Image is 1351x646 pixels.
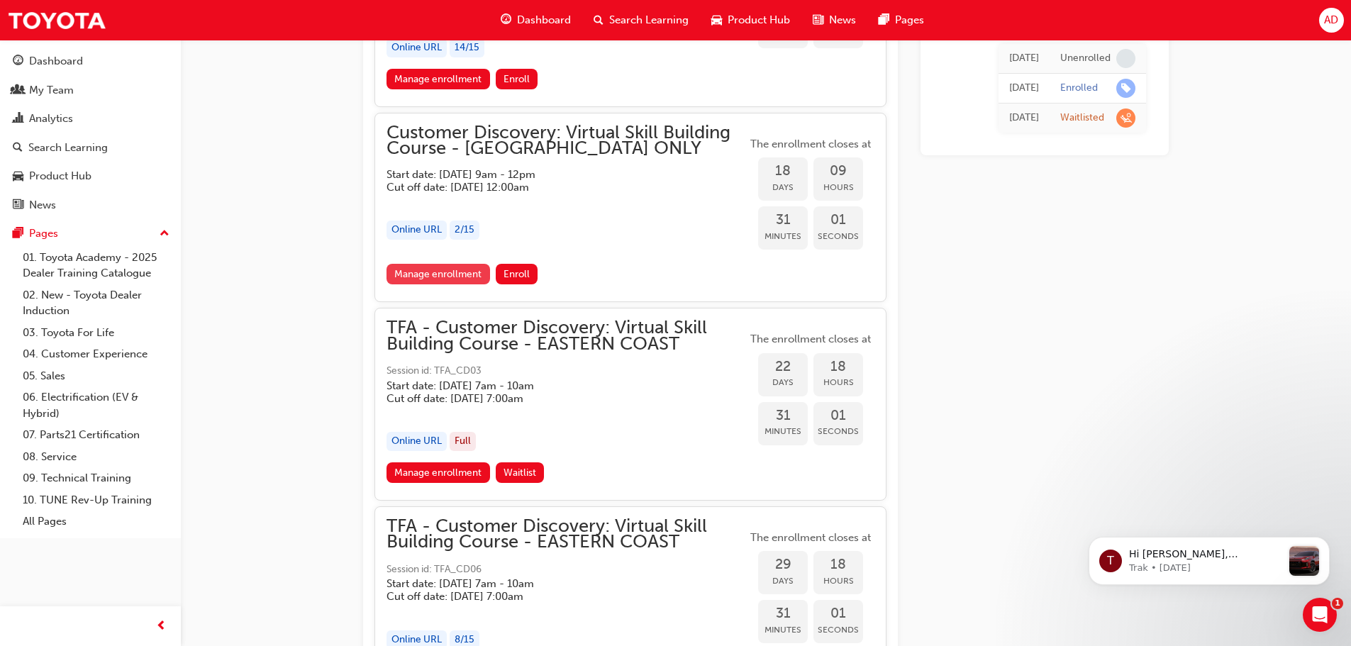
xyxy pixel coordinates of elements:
[17,322,175,344] a: 03. Toyota For Life
[6,135,175,161] a: Search Learning
[813,606,863,622] span: 01
[758,359,808,375] span: 22
[17,247,175,284] a: 01. Toyota Academy - 2025 Dealer Training Catalogue
[6,106,175,132] a: Analytics
[6,221,175,247] button: Pages
[813,11,823,29] span: news-icon
[17,489,175,511] a: 10. TUNE Rev-Up Training
[496,69,538,89] button: Enroll
[747,331,874,347] span: The enrollment closes at
[758,212,808,228] span: 31
[1060,82,1098,95] div: Enrolled
[387,168,724,181] h5: Start date: [DATE] 9am - 12pm
[758,408,808,424] span: 31
[387,432,447,451] div: Online URL
[758,228,808,245] span: Minutes
[13,84,23,97] span: people-icon
[387,320,747,352] span: TFA - Customer Discovery: Virtual Skill Building Course - EASTERN COAST
[17,446,175,468] a: 08. Service
[29,111,73,127] div: Analytics
[387,125,874,291] button: Customer Discovery: Virtual Skill Building Course - [GEOGRAPHIC_DATA] ONLYStart date: [DATE] 9am ...
[1009,50,1039,67] div: Thu Jul 31 2025 16:05:22 GMT+0800 (Australian Western Standard Time)
[813,212,863,228] span: 01
[582,6,700,35] a: search-iconSearch Learning
[17,284,175,322] a: 02. New - Toyota Dealer Induction
[489,6,582,35] a: guage-iconDashboard
[6,163,175,189] a: Product Hub
[813,374,863,391] span: Hours
[879,11,889,29] span: pages-icon
[1116,79,1135,98] span: learningRecordVerb_ENROLL-icon
[711,11,722,29] span: car-icon
[387,577,724,590] h5: Start date: [DATE] 7am - 10am
[504,268,530,280] span: Enroll
[813,408,863,424] span: 01
[13,170,23,183] span: car-icon
[1060,111,1104,125] div: Waitlisted
[387,462,490,483] a: Manage enrollment
[28,140,108,156] div: Search Learning
[29,53,83,69] div: Dashboard
[1060,52,1111,65] div: Unenrolled
[6,45,175,221] button: DashboardMy TeamAnalyticsSearch LearningProduct HubNews
[1319,8,1344,33] button: AD
[387,125,747,157] span: Customer Discovery: Virtual Skill Building Course - [GEOGRAPHIC_DATA] ONLY
[387,38,447,57] div: Online URL
[13,228,23,240] span: pages-icon
[387,562,747,578] span: Session id: TFA_CD06
[13,55,23,68] span: guage-icon
[29,82,74,99] div: My Team
[504,467,536,479] span: Waitlist
[496,264,538,284] button: Enroll
[758,179,808,196] span: Days
[504,73,530,85] span: Enroll
[6,48,175,74] a: Dashboard
[1116,108,1135,128] span: learningRecordVerb_WAITLIST-icon
[17,365,175,387] a: 05. Sales
[813,423,863,440] span: Seconds
[160,225,169,243] span: up-icon
[387,379,724,392] h5: Start date: [DATE] 7am - 10am
[1009,110,1039,126] div: Wed Jul 30 2025 09:36:58 GMT+0800 (Australian Western Standard Time)
[813,557,863,573] span: 18
[387,590,724,603] h5: Cut off date: [DATE] 7:00am
[813,179,863,196] span: Hours
[747,136,874,152] span: The enrollment closes at
[29,168,91,184] div: Product Hub
[1067,508,1351,608] iframe: Intercom notifications message
[29,225,58,242] div: Pages
[17,386,175,424] a: 06. Electrification (EV & Hybrid)
[6,77,175,104] a: My Team
[517,12,571,28] span: Dashboard
[387,363,747,379] span: Session id: TFA_CD03
[747,530,874,546] span: The enrollment closes at
[7,4,106,36] img: Trak
[758,423,808,440] span: Minutes
[387,518,747,550] span: TFA - Customer Discovery: Virtual Skill Building Course - EASTERN COAST
[17,424,175,446] a: 07. Parts21 Certification
[758,573,808,589] span: Days
[450,38,484,57] div: 14 / 15
[496,462,545,483] button: Waitlist
[387,221,447,240] div: Online URL
[1332,598,1343,609] span: 1
[450,432,476,451] div: Full
[6,192,175,218] a: News
[387,320,874,489] button: TFA - Customer Discovery: Virtual Skill Building Course - EASTERN COASTSession id: TFA_CD03Start ...
[758,606,808,622] span: 31
[17,511,175,533] a: All Pages
[387,69,490,89] a: Manage enrollment
[501,11,511,29] span: guage-icon
[387,181,724,194] h5: Cut off date: [DATE] 12:00am
[156,618,167,635] span: prev-icon
[450,221,479,240] div: 2 / 15
[1303,598,1337,632] iframe: Intercom live chat
[29,197,56,213] div: News
[387,392,724,405] h5: Cut off date: [DATE] 7:00am
[895,12,924,28] span: Pages
[17,343,175,365] a: 04. Customer Experience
